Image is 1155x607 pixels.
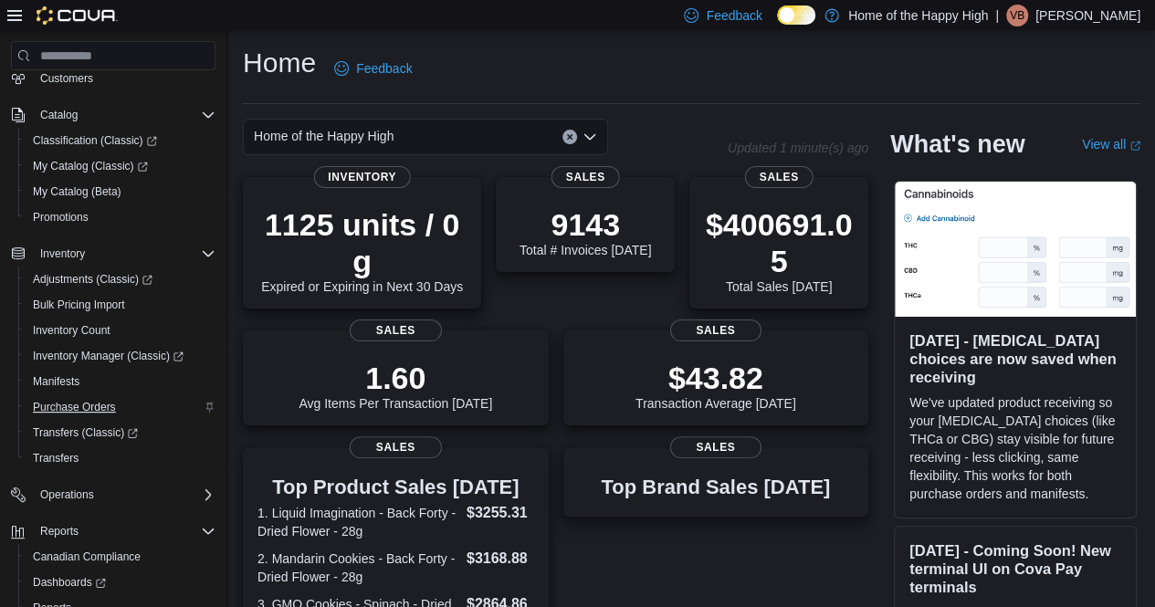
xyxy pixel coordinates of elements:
[520,206,651,243] p: 9143
[18,204,223,230] button: Promotions
[706,6,761,25] span: Feedback
[26,345,191,367] a: Inventory Manager (Classic)
[26,447,215,469] span: Transfers
[848,5,988,26] p: Home of the Happy High
[327,50,419,87] a: Feedback
[18,267,223,292] a: Adjustments (Classic)
[33,133,157,148] span: Classification (Classic)
[40,246,85,261] span: Inventory
[1082,137,1140,152] a: View allExternal link
[26,371,215,392] span: Manifests
[40,108,78,122] span: Catalog
[583,130,597,144] button: Open list of options
[356,59,412,78] span: Feedback
[33,451,79,466] span: Transfers
[704,206,854,294] div: Total Sales [DATE]
[670,319,761,341] span: Sales
[26,546,215,568] span: Canadian Compliance
[33,484,101,506] button: Operations
[254,125,394,147] span: Home of the Happy High
[33,549,141,564] span: Canadian Compliance
[1010,5,1024,26] span: VB
[26,181,129,203] a: My Catalog (Beta)
[890,130,1024,159] h2: What's new
[745,166,814,188] span: Sales
[995,5,999,26] p: |
[26,294,215,316] span: Bulk Pricing Import
[33,484,215,506] span: Operations
[18,343,223,369] a: Inventory Manager (Classic)
[704,206,854,279] p: $400691.05
[350,319,441,341] span: Sales
[18,153,223,179] a: My Catalog (Classic)
[1035,5,1140,26] p: [PERSON_NAME]
[33,272,152,287] span: Adjustments (Classic)
[33,520,215,542] span: Reports
[18,544,223,570] button: Canadian Compliance
[562,130,577,144] button: Clear input
[33,349,184,363] span: Inventory Manager (Classic)
[1129,141,1140,152] svg: External link
[4,65,223,91] button: Customers
[257,206,467,294] div: Expired or Expiring in Next 30 Days
[33,68,100,89] a: Customers
[26,294,132,316] a: Bulk Pricing Import
[40,487,94,502] span: Operations
[33,374,79,389] span: Manifests
[728,141,868,155] p: Updated 1 minute(s) ago
[601,476,830,498] h3: Top Brand Sales [DATE]
[1006,5,1028,26] div: Victoria Bianchini
[909,331,1121,386] h3: [DATE] - [MEDICAL_DATA] choices are now saved when receiving
[299,360,492,411] div: Avg Items Per Transaction [DATE]
[26,345,215,367] span: Inventory Manager (Classic)
[18,318,223,343] button: Inventory Count
[635,360,796,396] p: $43.82
[33,104,85,126] button: Catalog
[26,571,113,593] a: Dashboards
[26,130,164,152] a: Classification (Classic)
[26,319,118,341] a: Inventory Count
[26,319,215,341] span: Inventory Count
[467,548,534,570] dd: $3168.88
[777,5,815,25] input: Dark Mode
[26,571,215,593] span: Dashboards
[33,104,215,126] span: Catalog
[4,241,223,267] button: Inventory
[33,159,148,173] span: My Catalog (Classic)
[26,130,215,152] span: Classification (Classic)
[26,155,215,177] span: My Catalog (Classic)
[4,518,223,544] button: Reports
[33,67,215,89] span: Customers
[33,400,116,414] span: Purchase Orders
[26,396,123,418] a: Purchase Orders
[33,243,215,265] span: Inventory
[33,323,110,338] span: Inventory Count
[26,546,148,568] a: Canadian Compliance
[670,436,761,458] span: Sales
[33,425,138,440] span: Transfers (Classic)
[33,575,106,590] span: Dashboards
[26,422,145,444] a: Transfers (Classic)
[777,25,778,26] span: Dark Mode
[18,420,223,445] a: Transfers (Classic)
[26,181,215,203] span: My Catalog (Beta)
[467,502,534,524] dd: $3255.31
[26,396,215,418] span: Purchase Orders
[350,436,441,458] span: Sales
[37,6,118,25] img: Cova
[33,520,86,542] button: Reports
[551,166,620,188] span: Sales
[40,71,93,86] span: Customers
[520,206,651,257] div: Total # Invoices [DATE]
[909,393,1121,503] p: We've updated product receiving so your [MEDICAL_DATA] choices (like THCa or CBG) stay visible fo...
[26,268,160,290] a: Adjustments (Classic)
[33,298,125,312] span: Bulk Pricing Import
[18,179,223,204] button: My Catalog (Beta)
[299,360,492,396] p: 1.60
[33,210,89,225] span: Promotions
[18,128,223,153] a: Classification (Classic)
[26,447,86,469] a: Transfers
[26,206,215,228] span: Promotions
[909,541,1121,596] h3: [DATE] - Coming Soon! New terminal UI on Cova Pay terminals
[243,45,316,81] h1: Home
